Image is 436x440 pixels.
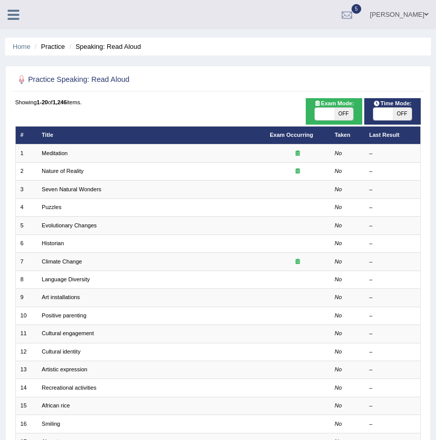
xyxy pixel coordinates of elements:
[335,222,342,228] em: No
[15,217,37,234] td: 5
[42,258,82,265] a: Climate Change
[42,150,68,156] a: Meditation
[42,366,88,372] a: Artistic expression
[369,276,416,284] div: –
[270,258,325,266] div: Exam occurring question
[42,186,101,192] a: Seven Natural Wonders
[42,385,96,391] a: Recreational activities
[42,312,86,318] a: Positive parenting
[334,108,353,120] span: OFF
[335,385,342,391] em: No
[335,186,342,192] em: No
[369,150,416,158] div: –
[335,204,342,210] em: No
[369,366,416,374] div: –
[335,240,342,246] em: No
[335,366,342,372] em: No
[270,132,313,138] a: Exam Occurring
[369,384,416,392] div: –
[369,402,416,410] div: –
[15,307,37,325] td: 10
[42,276,90,282] a: Language Diversity
[364,126,421,144] th: Last Result
[42,294,80,300] a: Art installations
[369,258,416,266] div: –
[15,253,37,271] td: 7
[369,312,416,320] div: –
[15,361,37,379] td: 13
[15,289,37,307] td: 9
[52,99,67,105] b: 1,246
[42,240,64,246] a: Historian
[37,99,48,105] b: 1-20
[15,325,37,343] td: 11
[352,4,362,14] span: 5
[42,204,62,210] a: Puzzles
[335,294,342,300] em: No
[42,402,70,408] a: African rice
[270,150,325,158] div: Exam occurring question
[306,98,363,125] div: Show exams occurring in exams
[330,126,364,144] th: Taken
[369,222,416,230] div: –
[42,421,60,427] a: Smiling
[13,43,31,50] a: Home
[270,167,325,175] div: Exam occurring question
[15,379,37,397] td: 14
[335,402,342,408] em: No
[369,330,416,338] div: –
[310,99,357,108] span: Exam Mode:
[369,240,416,248] div: –
[335,150,342,156] em: No
[15,271,37,288] td: 8
[37,126,265,144] th: Title
[335,168,342,174] em: No
[67,42,141,51] li: Speaking: Read Aloud
[42,222,97,228] a: Evolutionary Changes
[335,330,342,336] em: No
[32,42,65,51] li: Practice
[42,330,94,336] a: Cultural engagement
[369,348,416,356] div: –
[369,294,416,302] div: –
[393,108,412,120] span: OFF
[42,168,83,174] a: Nature of Reality
[369,420,416,428] div: –
[369,167,416,175] div: –
[15,415,37,433] td: 16
[15,98,421,106] div: Showing of items.
[15,181,37,198] td: 3
[15,198,37,216] td: 4
[369,186,416,194] div: –
[15,234,37,252] td: 6
[42,348,80,355] a: Cultural identity
[15,162,37,180] td: 2
[335,348,342,355] em: No
[335,258,342,265] em: No
[15,397,37,415] td: 15
[370,99,415,108] span: Time Mode:
[15,144,37,162] td: 1
[15,73,267,86] h2: Practice Speaking: Read Aloud
[335,276,342,282] em: No
[15,126,37,144] th: #
[369,203,416,212] div: –
[335,312,342,318] em: No
[335,421,342,427] em: No
[15,343,37,361] td: 12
